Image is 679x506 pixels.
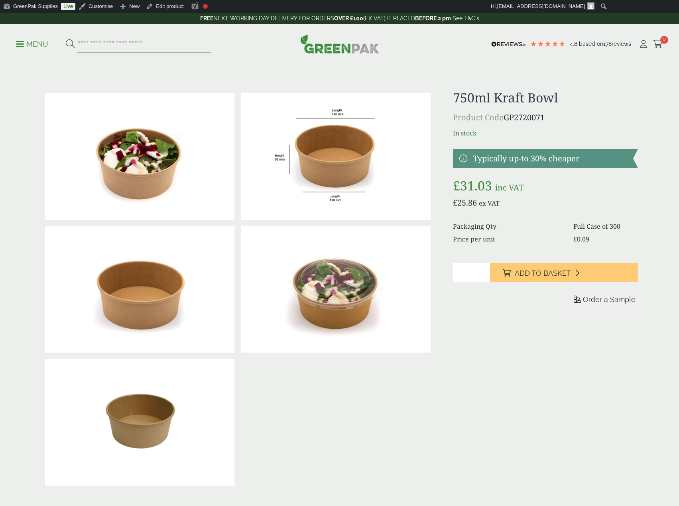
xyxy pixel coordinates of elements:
span: [EMAIL_ADDRESS][DOMAIN_NAME] [497,3,585,9]
span: 0 [660,36,668,44]
button: Add to Basket [490,263,638,282]
bdi: 25.86 [453,197,477,208]
a: See T&C's [453,15,479,22]
img: Kraft Bowl 750ml [45,226,234,353]
div: 4.78 Stars [530,40,566,47]
dd: Full Case of 300 [573,222,638,231]
span: £ [453,177,460,194]
button: Order a Sample [571,295,638,307]
strong: FREE [200,15,213,22]
h1: 750ml Kraft Bowl [453,90,638,105]
bdi: 0.09 [573,235,589,243]
span: Add to Basket [515,269,571,278]
div: Focus keyphrase not set [203,4,208,9]
span: 178 [603,41,612,47]
i: My Account [638,40,648,48]
span: Order a Sample [583,295,636,304]
bdi: 31.03 [453,177,492,194]
span: £ [453,197,457,208]
img: KraftBowl_750 [241,93,431,220]
span: ex VAT [479,199,500,208]
img: Kraft Bowl 750ml With Goats Cheese Salad Open [45,93,234,220]
span: inc VAT [495,182,524,193]
img: GreenPak Supplies [300,34,379,53]
dt: Price per unit [453,234,564,244]
p: GP2720071 [453,112,638,124]
span: Product Code [453,112,504,123]
a: Live [61,3,75,10]
p: Menu [16,39,48,49]
span: reviews [612,41,631,47]
i: Cart [653,40,663,48]
span: £ [573,235,577,243]
span: Based on [579,41,603,47]
strong: BEFORE 2 pm [415,15,451,22]
a: Menu [16,39,48,47]
span: 4.8 [570,41,579,47]
strong: OVER £100 [334,15,363,22]
img: 750ml Kraft Salad Bowl Full Case Of 0 [45,359,234,486]
dt: Packaging Qty [453,222,564,231]
img: REVIEWS.io [491,41,526,47]
a: 0 [653,38,663,50]
img: Kraft Bowl 750ml With Goats Chees Salad With Lid [241,226,431,353]
p: In stock [453,128,638,138]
